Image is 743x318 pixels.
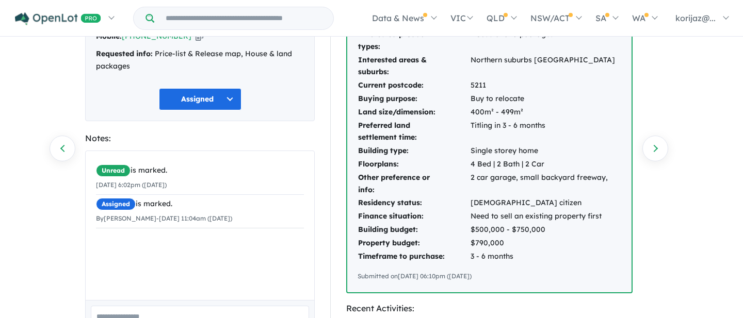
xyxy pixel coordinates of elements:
strong: Requested info: [96,49,153,58]
small: By [PERSON_NAME] - [DATE] 11:04am ([DATE]) [96,214,232,222]
td: Need to sell an existing property first [470,210,616,223]
button: Assigned [159,88,241,110]
td: Interested areas & suburbs: [358,54,470,79]
td: Preferred land settlement time: [358,119,470,145]
td: Timeframe to purchase: [358,250,470,263]
td: [DEMOGRAPHIC_DATA] citizen [470,196,616,210]
div: Submitted on [DATE] 06:10pm ([DATE]) [358,271,621,281]
div: is marked. [96,164,304,177]
td: 4 Bed | 2 Bath | 2 Car [470,158,616,171]
td: Property budget: [358,237,470,250]
td: Buying purpose: [358,92,470,106]
td: Floorplans: [358,158,470,171]
td: Interested product types: [358,28,470,54]
td: Building type: [358,144,470,158]
small: [DATE] 6:02pm ([DATE]) [96,181,167,189]
td: Current postcode: [358,79,470,92]
td: House & land packages [470,28,616,54]
td: 400m² - 499m² [470,106,616,119]
div: Notes: [85,131,315,145]
td: Titling in 3 - 6 months [470,119,616,145]
input: Try estate name, suburb, builder or developer [156,7,331,29]
td: Finance situation: [358,210,470,223]
td: Land size/dimension: [358,106,470,119]
td: Residency status: [358,196,470,210]
td: Other preference or info: [358,171,470,197]
td: Single storey home [470,144,616,158]
div: is marked. [96,198,304,210]
td: $790,000 [470,237,616,250]
td: Building budget: [358,223,470,237]
td: 5211 [470,79,616,92]
td: Northern suburbs [GEOGRAPHIC_DATA] [470,54,616,79]
img: Openlot PRO Logo White [15,12,101,25]
span: Unread [96,164,131,177]
td: $500,000 - $750,000 [470,223,616,237]
td: Buy to relocate [470,92,616,106]
td: 3 - 6 months [470,250,616,263]
span: Assigned [96,198,136,210]
span: korijaz@... [675,13,716,23]
td: 2 car garage, small backyard freeway, [470,171,616,197]
div: Price-list & Release map, House & land packages [96,48,304,73]
div: Recent Activities: [346,302,633,315]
